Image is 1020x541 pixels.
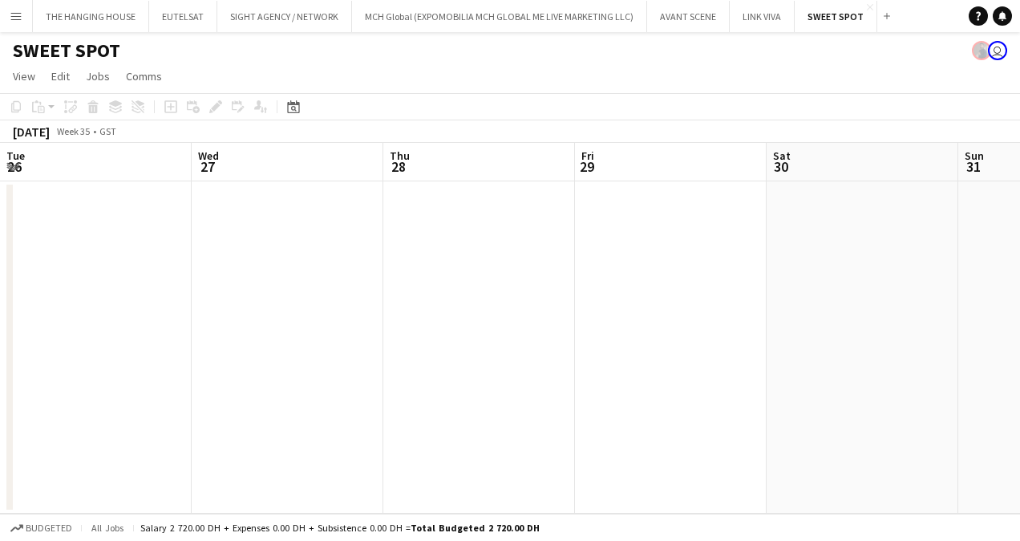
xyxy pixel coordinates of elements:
div: Salary 2 720.00 DH + Expenses 0.00 DH + Subsistence 0.00 DH = [140,522,540,534]
span: Sat [773,148,791,163]
span: Edit [51,69,70,83]
button: MCH Global (EXPOMOBILIA MCH GLOBAL ME LIVE MARKETING LLC) [352,1,647,32]
button: Budgeted [8,519,75,537]
button: SWEET SPOT [795,1,877,32]
button: AVANT SCENE [647,1,730,32]
span: 31 [962,157,984,176]
span: 30 [771,157,791,176]
div: GST [99,125,116,137]
span: Fri [581,148,594,163]
span: 28 [387,157,410,176]
a: View [6,66,42,87]
h1: SWEET SPOT [13,39,120,63]
span: 27 [196,157,219,176]
a: Edit [45,66,76,87]
a: Comms [119,66,168,87]
button: SIGHT AGENCY / NETWORK [217,1,352,32]
app-user-avatar: Mohamed Arafa [972,41,991,60]
span: 26 [4,157,25,176]
button: EUTELSAT [149,1,217,32]
span: Total Budgeted 2 720.00 DH [411,522,540,534]
button: LINK VIVA [730,1,795,32]
span: Sun [965,148,984,163]
button: THE HANGING HOUSE [33,1,149,32]
div: [DATE] [13,124,50,140]
span: Budgeted [26,523,72,534]
app-user-avatar: Abdou AKTOUF [988,41,1007,60]
span: Tue [6,148,25,163]
span: Week 35 [53,125,93,137]
span: 29 [579,157,594,176]
span: Comms [126,69,162,83]
span: Jobs [86,69,110,83]
span: Wed [198,148,219,163]
span: All jobs [88,522,127,534]
span: View [13,69,35,83]
a: Jobs [79,66,116,87]
span: Thu [390,148,410,163]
